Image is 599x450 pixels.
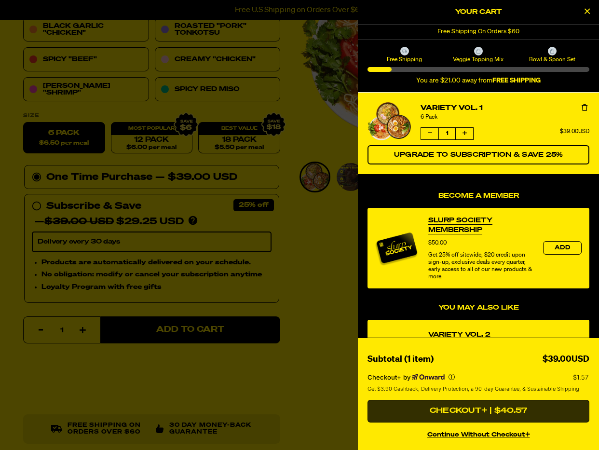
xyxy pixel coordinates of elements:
span: Upgrade to Subscription & Save 25% [394,151,563,158]
a: Powered by Onward [412,374,445,381]
p: $1.57 [573,373,589,381]
span: Free Shipping [369,55,440,63]
span: $50.00 [428,240,447,246]
span: Add [555,245,570,251]
div: $39.00USD [543,353,589,367]
section: Checkout+ [368,367,589,400]
h2: Your Cart [368,5,589,19]
div: product [368,320,589,400]
li: product [368,93,589,174]
div: Become a Member [368,208,589,296]
iframe: Marketing Popup [5,406,91,445]
a: View Variety Vol. 2 [428,330,490,340]
div: 6 Pack [421,113,589,121]
span: by [403,373,410,381]
button: Close Cart [580,5,594,19]
div: You are $21.00 away from [368,77,589,85]
div: product [368,208,589,288]
span: Get $3.90 Cashback, Delivery Protection, a 90-day Guarantee, & Sustainable Shipping [368,385,579,393]
span: Bowl & Spoon Set [517,55,588,63]
h4: Become a Member [368,192,589,200]
img: Membership image [375,226,419,270]
button: Add the product, Slurp Society Membership to Cart [543,241,582,255]
button: Switch Variety Vol. 1 to a Subscription [368,145,589,164]
div: Get 25% off sitewide, $20 credit upon sign-up, exclusive deals every quarter, early access to all... [428,252,533,281]
a: Variety Vol. 1 [421,103,589,113]
button: Decrease quantity of Variety Vol. 1 [421,128,438,139]
span: $39.00USD [560,129,589,135]
b: FREE SHIPPING [492,77,541,84]
button: More info [449,374,455,380]
button: Increase quantity of Variety Vol. 1 [456,128,473,139]
a: View Slurp Society Membership [428,216,533,235]
span: 1 [438,128,456,139]
h4: You may also like [368,304,589,312]
button: Remove Variety Vol. 1 [580,103,589,113]
button: Checkout+ | $40.57 [368,400,589,423]
button: continue without Checkout+ [368,426,589,440]
img: Variety Vol. 1 [368,102,411,140]
span: Subtotal (1 item) [368,355,434,364]
div: 1 of 1 [358,25,599,39]
span: Checkout+ [368,373,401,381]
span: Veggie Topping Mix [443,55,514,63]
a: View details for Variety Vol. 1 [368,102,411,140]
